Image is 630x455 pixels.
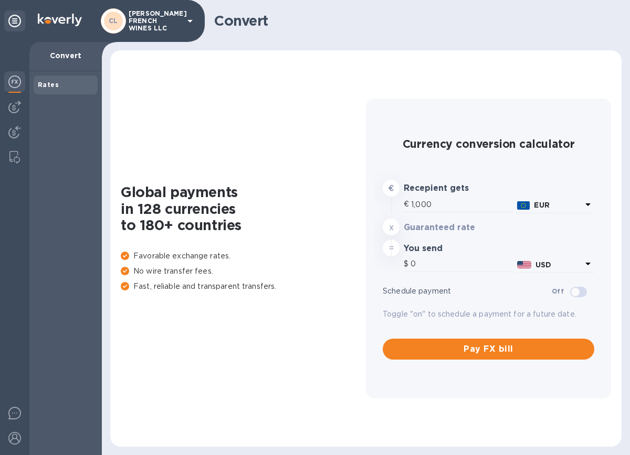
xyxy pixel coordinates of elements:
h3: Recepient gets [404,183,489,193]
button: Pay FX bill [383,339,594,360]
h1: Global payments in 128 currencies to 180+ countries [121,184,366,234]
p: Convert [38,50,93,61]
b: EUR [534,201,549,209]
p: No wire transfer fees. [121,266,366,277]
b: CL [109,17,118,25]
span: Pay FX bill [391,343,586,355]
b: Rates [38,81,59,89]
b: USD [535,261,551,269]
strong: € [388,184,394,192]
p: Toggle "on" to schedule a payment for a future date. [383,309,594,320]
h2: Currency conversion calculator [383,137,594,150]
div: = [383,240,400,256]
div: Unpin categories [4,10,25,31]
div: $ [404,256,411,272]
h3: You send [404,244,489,254]
div: € [404,197,411,212]
img: USD [517,261,531,268]
img: Foreign exchange [8,75,21,88]
b: Off [552,287,564,295]
p: Schedule payment [383,286,552,297]
div: x [383,219,400,235]
p: [PERSON_NAME] FRENCH WINES LLC [129,10,181,32]
p: Fast, reliable and transparent transfers. [121,281,366,292]
input: Amount [411,197,513,212]
p: Favorable exchange rates. [121,251,366,262]
img: Logo [38,14,82,26]
h3: Guaranteed rate [404,223,489,233]
input: Amount [411,256,513,272]
h1: Convert [214,13,613,29]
